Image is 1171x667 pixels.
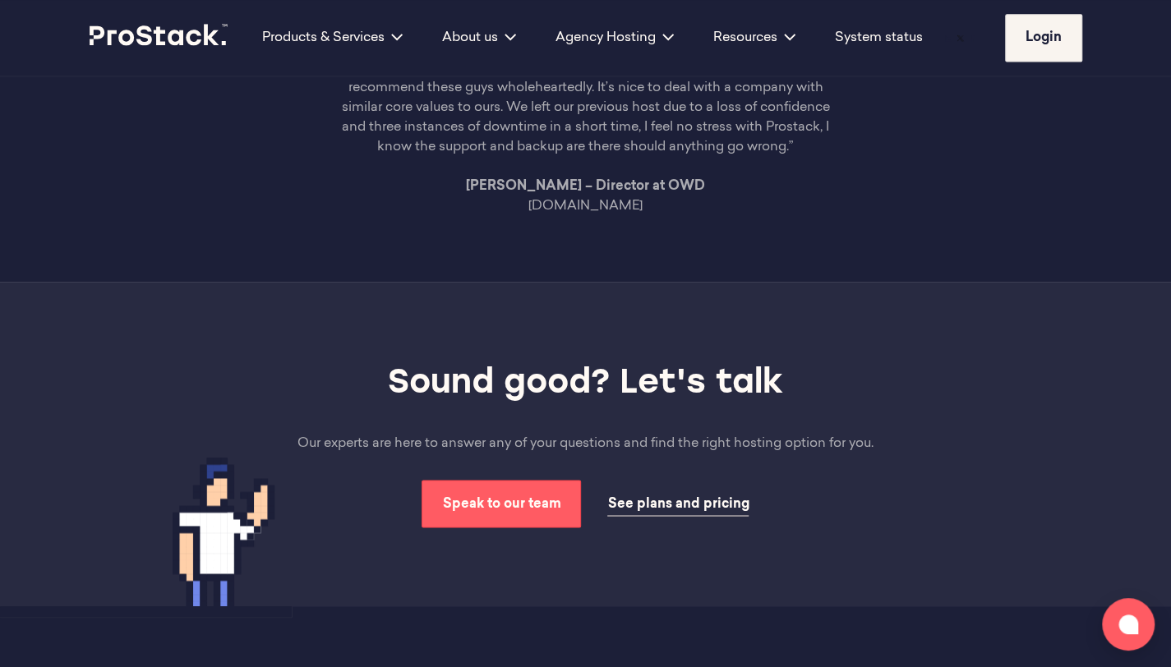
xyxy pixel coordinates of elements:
[1102,598,1155,651] button: Open chat window
[288,361,883,407] h2: Sound good? Let's talk
[835,28,923,48] a: System status
[536,28,694,48] div: Agency Hosting
[288,434,883,453] p: Our experts are here to answer any of your questions and find the right hosting option for you.
[422,480,581,527] a: Speak to our team
[442,497,560,510] span: Speak to our team
[528,200,643,213] a: [DOMAIN_NAME]
[466,180,705,193] strong: [PERSON_NAME] – Director at OWD
[422,28,536,48] div: About us
[694,28,815,48] div: Resources
[607,497,749,510] span: See plans and pricing
[1005,14,1082,62] a: Login
[607,492,749,516] a: See plans and pricing
[1026,31,1062,44] span: Login
[242,28,422,48] div: Products & Services
[90,24,229,52] a: Prostack logo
